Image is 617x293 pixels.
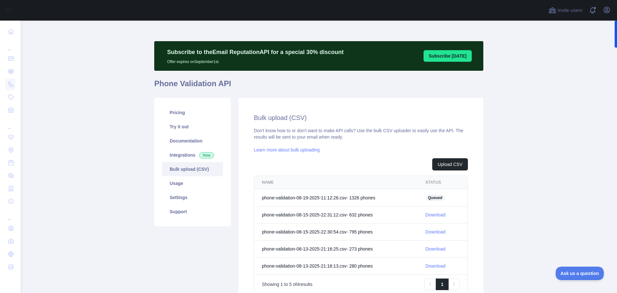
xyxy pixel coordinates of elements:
[162,205,223,219] a: Support
[254,113,468,122] h2: Bulk upload (CSV)
[154,78,483,94] h1: Phone Validation API
[162,105,223,120] a: Pricing
[558,7,582,14] span: Invite users
[262,281,312,288] p: Showing to of results
[254,176,418,189] th: NAME
[254,206,418,224] td: phone-validation-08-15-2025-22:31:12.csv - 632 phone s
[556,267,604,280] iframe: Toggle Customer Support
[254,258,418,275] td: phone-validation-08-13-2025-21:16:13.csv - 280 phone s
[167,57,344,64] p: Offer expires on September 1st.
[432,158,468,170] button: Upload CSV
[425,263,445,269] a: Download
[425,229,445,234] a: Download
[5,39,15,51] div: ...
[425,246,445,252] a: Download
[167,48,344,57] p: Subscribe to the Email Reputation API for a special 30 % discount
[436,279,449,290] a: 1
[162,190,223,205] a: Settings
[162,120,223,134] a: Try it out
[254,147,320,152] a: Learn more about bulk uploading
[418,176,468,189] th: STATUS
[5,208,15,221] div: ...
[254,224,418,241] td: phone-validation-08-15-2025-22:30:54.csv - 795 phone s
[199,152,214,159] span: New
[254,189,418,206] td: phone-validation-08-19-2025-11:12:26.csv - 1326 phone s
[162,176,223,190] a: Usage
[547,5,584,15] button: Invite users
[5,117,15,130] div: ...
[162,162,223,176] a: Bulk upload (CSV)
[424,50,472,62] button: Subscribe [DATE]
[425,212,445,217] a: Download
[162,148,223,162] a: Integrations New
[297,282,299,287] span: 4
[425,279,460,290] nav: Pagination
[289,282,292,287] span: 5
[281,282,283,287] span: 1
[254,241,418,258] td: phone-validation-08-13-2025-21:16:25.csv - 273 phone s
[425,195,445,201] span: Queued
[162,134,223,148] a: Documentation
